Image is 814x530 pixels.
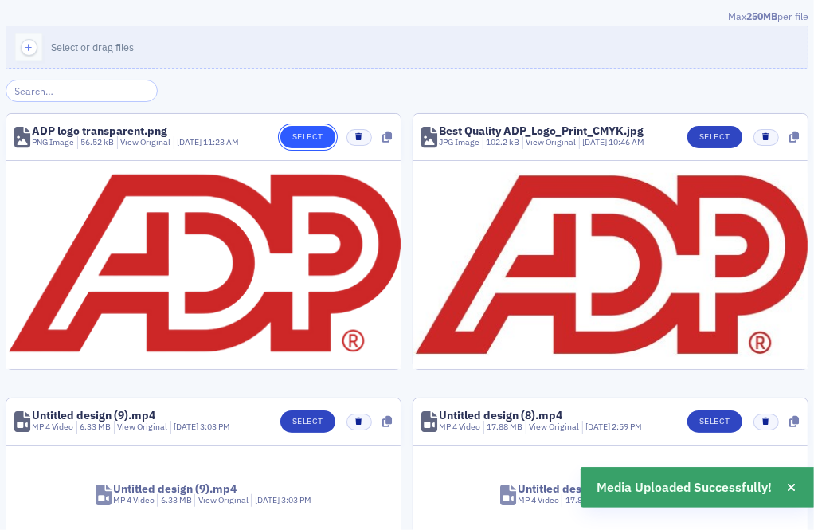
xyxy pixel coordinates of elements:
div: ADP logo transparent.png [32,125,167,136]
span: Select or drag files [51,41,134,53]
div: 56.52 kB [77,136,115,149]
button: Select [280,126,335,148]
div: Best Quality ADP_Logo_Print_CMYK.jpg [439,125,644,136]
span: [DATE] [582,136,609,147]
div: Max per file [6,9,808,26]
span: [DATE] [255,494,281,505]
div: 17.88 MB [562,494,601,507]
div: JPG Image [439,136,479,149]
div: MP 4 Video [32,421,73,434]
a: View Original [120,136,170,147]
span: [DATE] [174,421,200,432]
div: Untitled design (8).mp4 [518,483,641,494]
button: Select or drag files [6,26,808,69]
button: Select [687,410,742,433]
a: View Original [526,136,576,147]
input: Search… [6,80,158,102]
div: 17.88 MB [483,421,523,434]
button: Select [280,410,335,433]
span: Media Uploaded Successfully! [597,478,773,497]
div: PNG Image [32,136,74,149]
div: 102.2 kB [483,136,520,149]
span: 250MB [746,10,777,22]
div: Untitled design (9).mp4 [32,410,155,421]
button: Select [687,126,742,148]
span: 2:59 PM [612,421,642,432]
div: MP 4 Video [518,494,559,507]
div: MP 4 Video [113,494,155,507]
a: View Original [198,494,249,505]
div: Untitled design (8).mp4 [439,410,562,421]
span: 3:03 PM [200,421,230,432]
div: 6.33 MB [76,421,112,434]
a: View Original [117,421,167,432]
span: 10:46 AM [609,136,644,147]
div: 6.33 MB [157,494,192,507]
a: View Original [529,421,579,432]
span: [DATE] [177,136,203,147]
span: 11:23 AM [203,136,239,147]
div: MP 4 Video [439,421,480,434]
span: [DATE] [585,421,612,432]
span: 3:03 PM [281,494,311,505]
div: Untitled design (9).mp4 [113,483,237,494]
